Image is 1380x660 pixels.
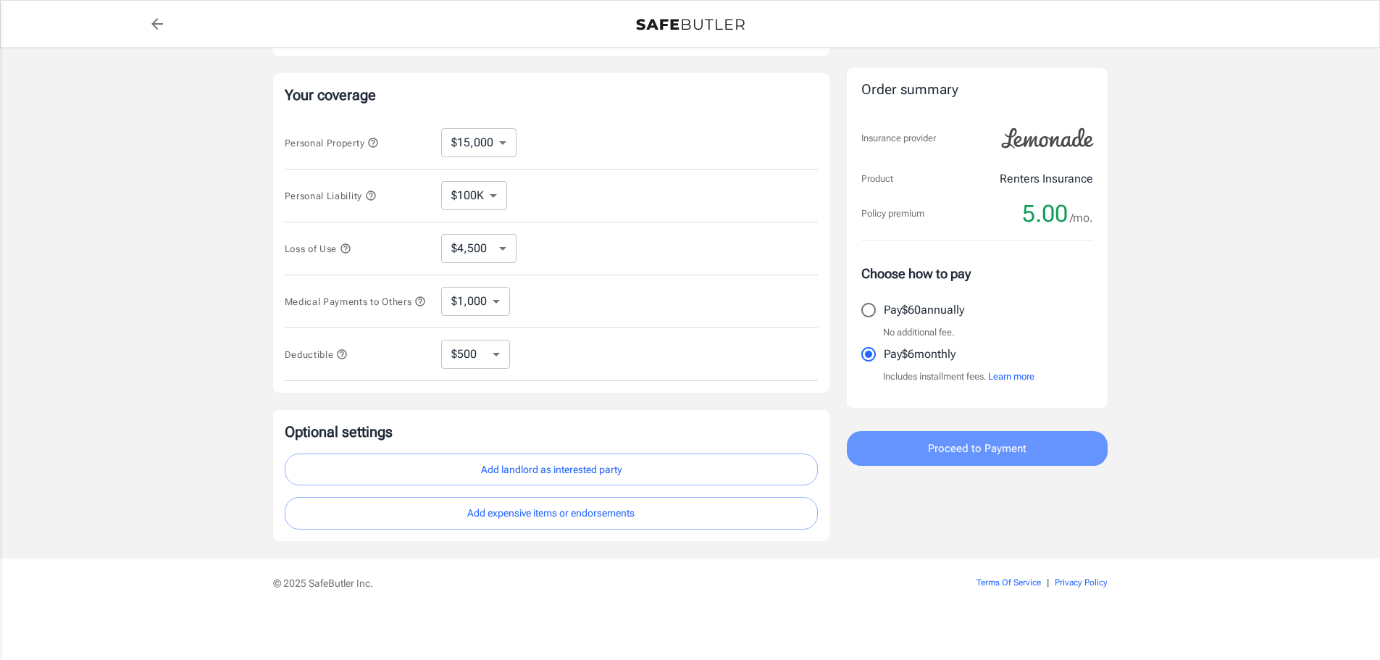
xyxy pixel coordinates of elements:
[273,576,895,590] p: © 2025 SafeButler Inc.
[636,19,745,30] img: Back to quotes
[285,187,377,204] button: Personal Liability
[861,264,1093,283] p: Choose how to pay
[285,293,427,310] button: Medical Payments to Others
[861,131,936,146] p: Insurance provider
[977,577,1041,588] a: Terms Of Service
[1047,577,1049,588] span: |
[285,497,818,530] button: Add expensive items or endorsements
[861,206,924,221] p: Policy premium
[884,346,955,363] p: Pay $6 monthly
[993,118,1102,159] img: Lemonade
[285,454,818,486] button: Add landlord as interested party
[1022,199,1068,228] span: 5.00
[285,138,379,149] span: Personal Property
[988,369,1034,384] button: Learn more
[847,431,1108,466] button: Proceed to Payment
[285,296,427,307] span: Medical Payments to Others
[143,9,172,38] a: back to quotes
[285,85,818,105] p: Your coverage
[884,301,964,319] p: Pay $60 annually
[285,240,351,257] button: Loss of Use
[1000,170,1093,188] p: Renters Insurance
[861,172,893,186] p: Product
[285,243,351,254] span: Loss of Use
[285,346,348,363] button: Deductible
[861,80,1093,101] div: Order summary
[883,325,955,340] p: No additional fee.
[285,191,377,201] span: Personal Liability
[285,349,348,360] span: Deductible
[1055,577,1108,588] a: Privacy Policy
[285,422,818,442] p: Optional settings
[883,369,1034,384] p: Includes installment fees.
[285,134,379,151] button: Personal Property
[928,439,1026,458] span: Proceed to Payment
[1070,208,1093,228] span: /mo.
